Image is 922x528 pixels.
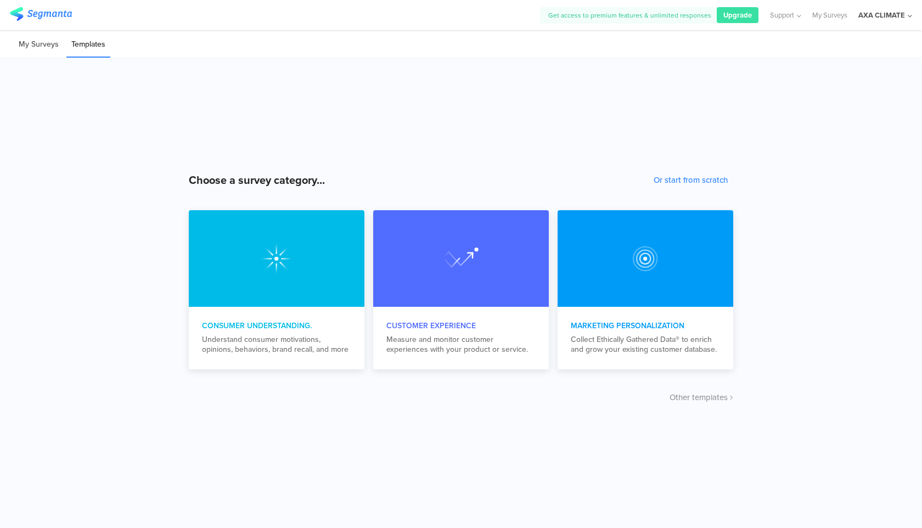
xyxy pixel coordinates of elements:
[66,32,110,58] li: Templates
[723,10,752,20] span: Upgrade
[571,335,720,355] div: Collect Ethically Gathered Data® to enrich and grow your existing customer database.
[571,320,720,332] div: Marketing Personalization
[858,10,905,20] div: AXA CLIMATE
[10,7,72,21] img: segmanta logo
[654,174,728,186] button: Or start from scratch
[770,10,794,20] span: Support
[443,241,479,276] img: marketing_personalization.svg
[670,391,733,403] button: Other templates
[259,241,294,276] img: consumer_understanding.svg
[386,320,536,332] div: Customer Experience
[14,32,64,58] li: My Surveys
[202,320,351,332] div: Consumer Understanding.
[548,10,711,20] span: Get access to premium features & unlimited responses
[202,335,351,355] div: Understand consumer motivations, opinions, behaviors, brand recall, and more
[386,335,536,355] div: Measure and monitor customer experiences with your product or service.
[628,241,663,276] img: customer_experience.svg
[670,391,728,403] span: Other templates
[189,172,325,188] div: Choose a survey category...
